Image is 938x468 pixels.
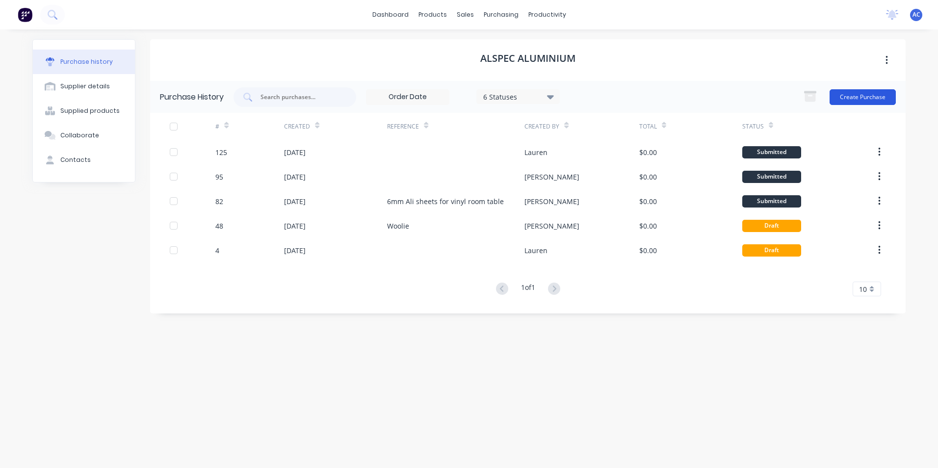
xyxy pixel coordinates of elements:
button: Supplier details [33,74,135,99]
div: sales [452,7,479,22]
div: # [215,122,219,131]
div: Contacts [60,156,91,164]
div: [PERSON_NAME] [524,172,579,182]
div: $0.00 [639,172,657,182]
div: Purchase history [60,57,113,66]
span: AC [912,10,920,19]
div: Submitted [742,146,801,158]
div: Supplied products [60,106,120,115]
div: Created By [524,122,559,131]
button: Create Purchase [830,89,896,105]
div: products [414,7,452,22]
div: Lauren [524,147,547,157]
div: Reference [387,122,419,131]
div: Submitted [742,171,801,183]
button: Contacts [33,148,135,172]
div: Purchase History [160,91,224,103]
div: Submitted [742,195,801,208]
div: $0.00 [639,245,657,256]
div: 6mm Ali sheets for vinyl room table [387,196,504,207]
div: $0.00 [639,147,657,157]
button: Collaborate [33,123,135,148]
div: 125 [215,147,227,157]
div: Supplier details [60,82,110,91]
div: 48 [215,221,223,231]
div: Created [284,122,310,131]
div: $0.00 [639,196,657,207]
div: Total [639,122,657,131]
div: 4 [215,245,219,256]
div: 95 [215,172,223,182]
img: Factory [18,7,32,22]
div: 1 of 1 [521,282,535,296]
div: [PERSON_NAME] [524,221,579,231]
div: productivity [523,7,571,22]
div: 82 [215,196,223,207]
div: Collaborate [60,131,99,140]
div: Draft [742,244,801,257]
div: Draft [742,220,801,232]
div: $0.00 [639,221,657,231]
div: purchasing [479,7,523,22]
div: [DATE] [284,245,306,256]
button: Supplied products [33,99,135,123]
button: Purchase history [33,50,135,74]
div: [PERSON_NAME] [524,196,579,207]
div: Lauren [524,245,547,256]
div: Status [742,122,764,131]
h1: Alspec Aluminium [480,52,575,64]
input: Order Date [366,90,449,104]
div: [DATE] [284,147,306,157]
div: [DATE] [284,196,306,207]
span: 10 [859,284,867,294]
input: Search purchases... [260,92,341,102]
div: Woolie [387,221,409,231]
a: dashboard [367,7,414,22]
div: [DATE] [284,221,306,231]
div: 6 Statuses [483,91,553,102]
div: [DATE] [284,172,306,182]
